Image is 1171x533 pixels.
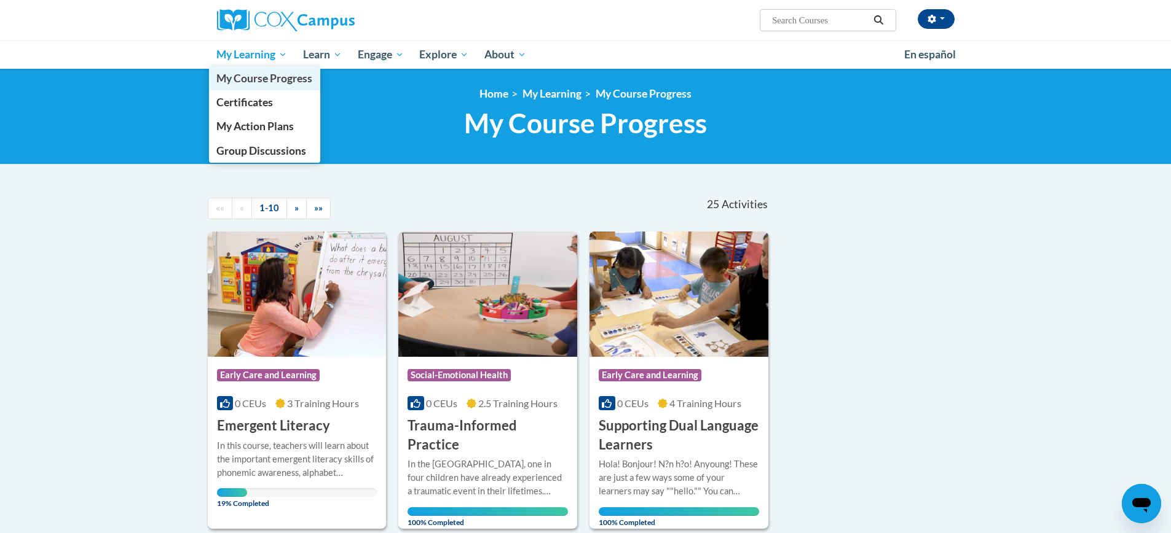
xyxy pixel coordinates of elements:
button: Search [869,13,888,28]
a: Begining [208,198,232,219]
span: 0 CEUs [426,397,457,409]
div: Your progress [599,507,759,516]
a: Group Discussions [209,139,321,163]
span: 100% Completed [408,507,568,527]
a: End [306,198,331,219]
span: 3 Training Hours [287,397,359,409]
a: Course LogoEarly Care and Learning0 CEUs4 Training Hours Supporting Dual Language LearnersHola! B... [589,231,768,529]
div: Main menu [199,41,973,69]
span: » [294,203,299,213]
span: «« [216,203,224,213]
a: 1-10 [251,198,287,219]
span: 19% Completed [217,488,248,508]
span: 0 CEUs [617,397,649,409]
span: 2.5 Training Hours [478,397,558,409]
a: Course LogoEarly Care and Learning0 CEUs3 Training Hours Emergent LiteracyIn this course, teacher... [208,231,387,529]
a: Next [286,198,307,219]
div: In this course, teachers will learn about the important emergent literacy skills of phonemic awar... [217,439,377,480]
a: About [476,41,534,69]
span: Early Care and Learning [217,369,320,381]
span: My Learning [216,47,287,62]
span: 0 CEUs [235,397,266,409]
span: En español [904,48,956,61]
a: My Learning [209,41,296,69]
span: My Course Progress [216,72,312,85]
h3: Supporting Dual Language Learners [599,416,759,454]
img: Course Logo [398,231,577,357]
a: My Action Plans [209,114,321,138]
h3: Emergent Literacy [217,416,330,435]
span: Certificates [216,96,273,109]
span: My Action Plans [216,120,294,133]
a: Previous [232,198,252,219]
a: My Course Progress [596,87,692,100]
span: 25 [707,198,719,211]
span: Learn [303,47,342,62]
a: Home [479,87,508,100]
a: En español [896,42,964,68]
a: My Course Progress [209,66,321,90]
h3: Trauma-Informed Practice [408,416,568,454]
span: 4 Training Hours [669,397,741,409]
span: Activities [722,198,768,211]
iframe: Button to launch messaging window [1122,484,1161,523]
span: Group Discussions [216,144,306,157]
div: Your progress [217,488,248,497]
a: Certificates [209,90,321,114]
a: Engage [350,41,412,69]
button: Account Settings [918,9,955,29]
span: Early Care and Learning [599,369,701,381]
span: My Course Progress [464,107,707,139]
a: Course LogoSocial-Emotional Health0 CEUs2.5 Training Hours Trauma-Informed PracticeIn the [GEOGRA... [398,231,577,529]
div: Your progress [408,507,568,516]
span: About [484,47,526,62]
span: Social-Emotional Health [408,369,511,381]
div: In the [GEOGRAPHIC_DATA], one in four children have already experienced a traumatic event in thei... [408,457,568,498]
img: Cox Campus [217,9,355,31]
a: Explore [411,41,476,69]
img: Course Logo [208,231,387,357]
a: Learn [295,41,350,69]
a: My Learning [522,87,582,100]
span: »» [314,203,323,213]
input: Search Courses [771,13,869,28]
div: Hola! Bonjour! N?n h?o! Anyoung! These are just a few ways some of your learners may say ""hello.... [599,457,759,498]
span: « [240,203,244,213]
a: Cox Campus [217,9,451,31]
img: Course Logo [589,231,768,357]
span: 100% Completed [599,507,759,527]
span: Explore [419,47,468,62]
span: Engage [358,47,404,62]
